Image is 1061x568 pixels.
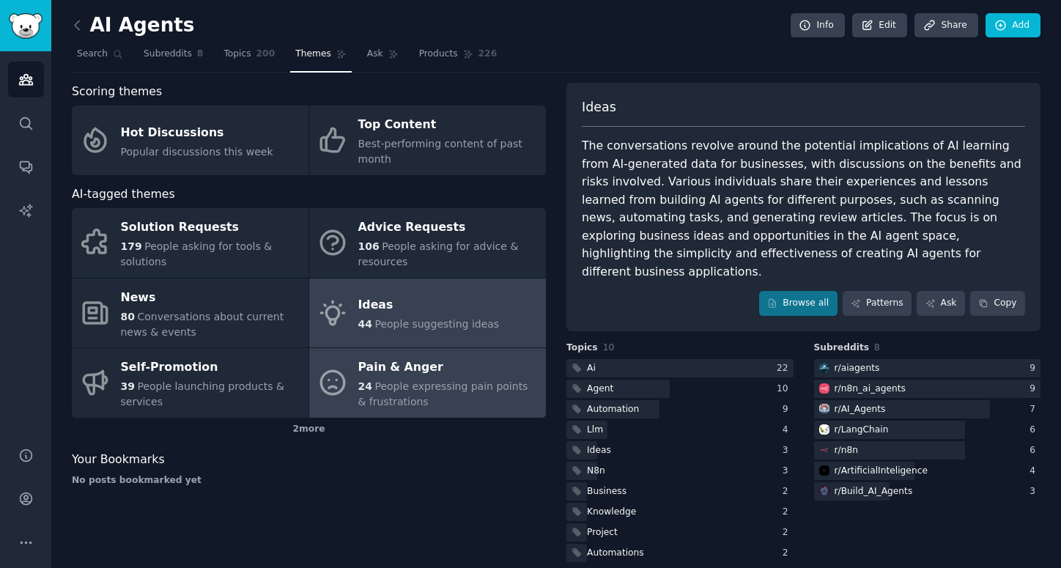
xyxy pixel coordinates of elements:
div: 2 more [72,418,546,441]
div: The conversations revolve around the potential implications of AI learning from AI-generated data... [582,137,1025,281]
a: Agent10 [566,380,794,398]
a: Patterns [843,291,912,316]
div: 22 [777,362,794,375]
div: Pain & Anger [358,356,539,380]
span: Ask [367,48,383,61]
div: Automation [587,403,639,416]
a: Ideas44People suggesting ideas [309,279,546,348]
a: Share [914,13,977,38]
div: 2 [783,547,794,560]
span: 106 [358,240,380,252]
img: aiagents [819,363,829,373]
div: Solution Requests [121,216,301,240]
div: 3 [783,465,794,478]
a: Self-Promotion39People launching products & services [72,348,308,418]
a: Ideas3 [566,441,794,460]
div: 2 [783,485,794,498]
a: AI_Agentsr/AI_Agents7 [814,400,1041,418]
img: n8n_ai_agents [819,383,829,394]
a: Subreddits8 [138,43,208,73]
div: 2 [783,526,794,539]
span: 8 [197,48,204,61]
a: Browse all [759,291,838,316]
div: r/ Build_AI_Agents [835,485,913,498]
span: 226 [478,48,498,61]
div: Project [587,526,618,539]
a: Automation9 [566,400,794,418]
a: ArtificialInteligencer/ArtificialInteligence4 [814,462,1041,480]
span: Themes [295,48,331,61]
span: Ideas [582,98,616,117]
span: Your Bookmarks [72,451,165,469]
div: Ai [587,362,596,375]
a: Edit [852,13,907,38]
span: Subreddits [144,48,192,61]
img: GummySearch logo [9,13,42,39]
div: 9 [783,403,794,416]
span: People asking for tools & solutions [121,240,273,268]
div: 2 [783,506,794,519]
div: 4 [783,424,794,437]
span: 44 [358,318,372,330]
div: 3 [1029,485,1040,498]
span: People asking for advice & resources [358,240,519,268]
span: 8 [874,342,880,353]
img: AI_Agents [819,404,829,414]
button: Copy [970,291,1025,316]
a: Knowledge2 [566,503,794,521]
a: LangChainr/LangChain6 [814,421,1041,439]
span: Products [419,48,458,61]
span: 24 [358,380,372,392]
a: aiagentsr/aiagents9 [814,359,1041,377]
a: N8n3 [566,462,794,480]
a: Advice Requests106People asking for advice & resources [309,208,546,278]
a: Search [72,43,128,73]
a: Products226 [414,43,502,73]
span: People expressing pain points & frustrations [358,380,528,407]
a: Pain & Anger24People expressing pain points & frustrations [309,348,546,418]
div: Agent [587,383,613,396]
div: News [121,286,301,309]
div: N8n [587,465,605,478]
h2: AI Agents [72,14,195,37]
div: r/ ArtificialInteligence [835,465,928,478]
div: Top Content [358,114,539,137]
div: 6 [1029,424,1040,437]
img: n8n [819,445,829,455]
a: Llm4 [566,421,794,439]
div: 6 [1029,444,1040,457]
a: News80Conversations about current news & events [72,279,308,348]
a: Project2 [566,523,794,542]
div: r/ AI_Agents [835,403,886,416]
a: Ai22 [566,359,794,377]
a: Ask [362,43,404,73]
span: Topics [223,48,251,61]
div: 9 [1029,362,1040,375]
a: Add [986,13,1040,38]
span: People suggesting ideas [374,318,499,330]
div: Ideas [358,294,500,317]
span: Best-performing content of past month [358,138,522,165]
div: 10 [777,383,794,396]
div: Self-Promotion [121,356,301,380]
div: 9 [1029,383,1040,396]
div: 4 [1029,465,1040,478]
span: 10 [603,342,615,353]
div: No posts bookmarked yet [72,474,546,487]
a: Topics200 [218,43,280,73]
div: Business [587,485,626,498]
a: Info [791,13,845,38]
span: Conversations about current news & events [121,311,284,338]
img: LangChain [819,424,829,435]
span: AI-tagged themes [72,185,175,204]
a: Automations2 [566,544,794,562]
div: Llm [587,424,603,437]
a: Ask [917,291,965,316]
div: Hot Discussions [121,121,273,144]
div: r/ n8n_ai_agents [835,383,906,396]
img: Build_AI_Agents [819,486,829,496]
a: Themes [290,43,352,73]
div: Ideas [587,444,611,457]
div: r/ n8n [835,444,859,457]
span: Topics [566,342,598,355]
